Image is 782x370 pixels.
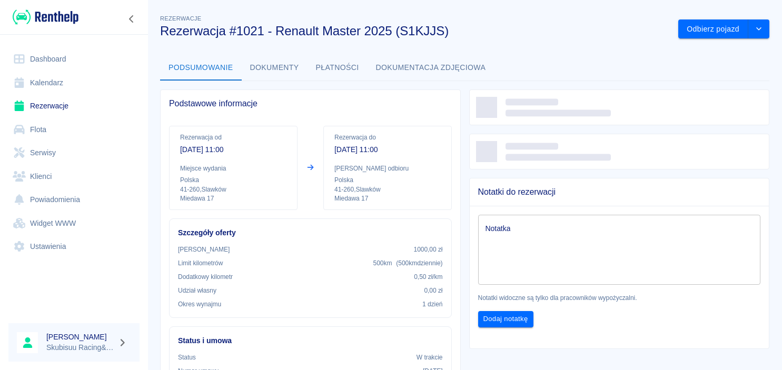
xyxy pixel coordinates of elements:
a: Dashboard [8,47,140,71]
p: [PERSON_NAME] [178,245,230,254]
p: 0,50 zł /km [414,272,442,282]
span: Podstawowe informacje [169,98,452,109]
a: Flota [8,118,140,142]
a: Ustawienia [8,235,140,258]
p: [DATE] 11:00 [334,144,441,155]
h6: Status i umowa [178,335,443,346]
p: Limit kilometrów [178,258,223,268]
a: Powiadomienia [8,188,140,212]
p: 41-260 , Slawków [334,185,441,194]
p: [DATE] 11:00 [180,144,286,155]
a: Widget WWW [8,212,140,235]
span: Notatki do rezerwacji [478,187,761,197]
p: Miejsce wydania [180,164,286,173]
h6: Szczegóły oferty [178,227,443,238]
h3: Rezerwacja #1021 - Renault Master 2025 (S1KJJS) [160,24,670,38]
a: Rezerwacje [8,94,140,118]
p: [PERSON_NAME] odbioru [334,164,441,173]
a: Kalendarz [8,71,140,95]
p: Rezerwacja do [334,133,441,142]
button: Dokumentacja zdjęciowa [368,55,494,81]
p: Okres wynajmu [178,299,221,309]
p: Status [178,353,196,362]
p: W trakcie [417,353,443,362]
p: Miedawa 17 [334,194,441,203]
p: Rezerwacja od [180,133,286,142]
span: Rezerwacje [160,15,201,22]
p: 41-260 , Slawków [180,185,286,194]
button: Zwiń nawigację [124,12,140,26]
a: Serwisy [8,141,140,165]
span: ( 500 km dziennie ) [396,259,442,267]
p: Udział własny [178,286,216,295]
p: Skubisuu Racing&Rent [46,342,114,353]
button: Podsumowanie [160,55,242,81]
p: Dodatkowy kilometr [178,272,233,282]
p: 1 dzień [422,299,442,309]
button: Dodaj notatkę [478,311,533,327]
p: Polska [180,175,286,185]
button: Płatności [308,55,368,81]
p: Notatki widoczne są tylko dla pracowników wypożyczalni. [478,293,761,303]
button: Odbierz pojazd [678,19,748,39]
img: Renthelp logo [13,8,78,26]
h6: [PERSON_NAME] [46,332,114,342]
p: Polska [334,175,441,185]
p: 0,00 zł [424,286,442,295]
button: drop-down [748,19,769,39]
p: 500 km [373,258,443,268]
button: Dokumenty [242,55,308,81]
a: Renthelp logo [8,8,78,26]
p: Miedawa 17 [180,194,286,203]
p: 1000,00 zł [414,245,443,254]
a: Klienci [8,165,140,188]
